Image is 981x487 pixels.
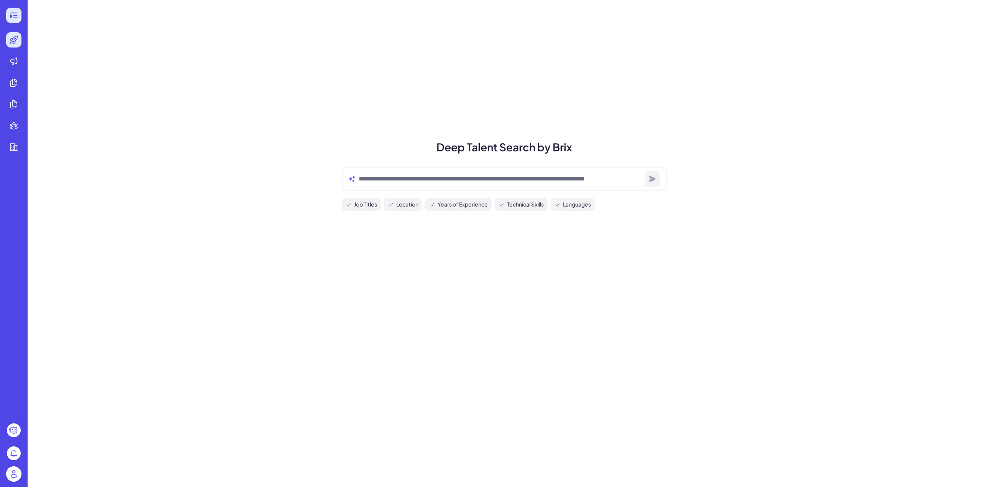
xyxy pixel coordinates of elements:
[333,139,676,155] h1: Deep Talent Search by Brix
[438,200,488,208] span: Years of Experience
[6,466,21,482] img: user_logo.png
[396,200,418,208] span: Location
[563,200,591,208] span: Languages
[507,200,544,208] span: Technical Skills
[354,200,377,208] span: Job Titles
